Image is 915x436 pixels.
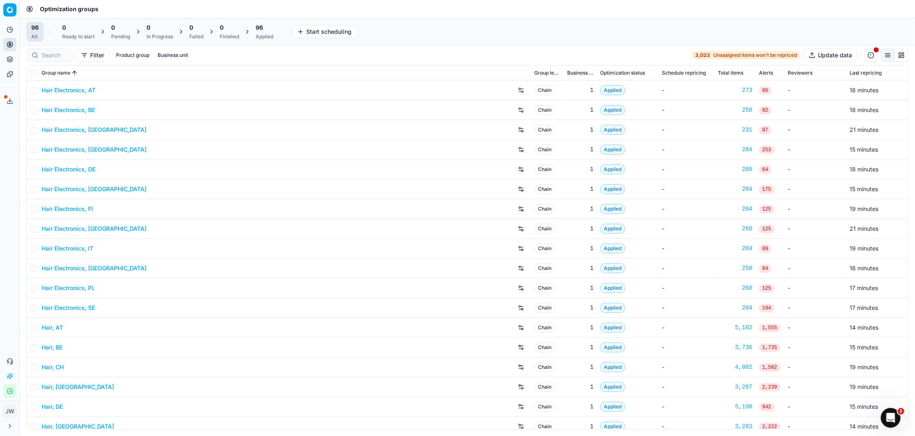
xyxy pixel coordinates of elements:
[600,362,625,372] span: Applied
[785,179,846,199] td: -
[785,357,846,377] td: -
[70,69,79,77] button: Sorted by Group name ascending
[567,126,594,134] div: 1
[759,423,780,431] span: 2,222
[534,145,555,155] span: Chain
[850,87,878,94] span: 16 minutes
[718,244,752,253] div: 204
[785,239,846,258] td: -
[600,283,625,293] span: Applied
[850,146,878,153] span: 15 minutes
[662,70,706,76] span: Schedule repricing
[713,52,797,59] span: Unassigned items won't be repriced
[567,205,594,213] div: 1
[659,298,715,318] td: -
[695,52,710,59] strong: 3,023
[534,402,555,412] span: Chain
[759,166,771,174] span: 64
[42,70,70,76] span: Group name
[718,343,752,352] div: 3,736
[600,263,625,273] span: Applied
[220,23,224,32] span: 0
[718,323,752,332] a: 5,102
[256,33,273,40] div: Applied
[567,363,594,371] div: 1
[759,185,775,194] span: 175
[189,33,203,40] div: Failed
[534,244,555,253] span: Chain
[42,422,114,431] a: Hair, [GEOGRAPHIC_DATA]
[659,397,715,417] td: -
[42,383,114,391] a: Hair, [GEOGRAPHIC_DATA]
[718,284,752,292] a: 268
[718,403,752,411] div: 5,190
[534,224,555,234] span: Chain
[785,278,846,298] td: -
[785,298,846,318] td: -
[850,126,878,133] span: 21 minutes
[718,205,752,213] a: 204
[42,205,93,213] a: Hair Electronics, FI
[534,342,555,352] span: Chain
[659,318,715,338] td: -
[850,304,878,311] span: 17 minutes
[759,225,775,233] span: 125
[785,199,846,219] td: -
[600,382,625,392] span: Applied
[40,5,98,13] span: Optimization groups
[567,264,594,272] div: 1
[189,23,193,32] span: 0
[600,184,625,194] span: Applied
[42,304,95,312] a: Hair Electronics, SE
[567,70,594,76] span: Business unit
[534,382,555,392] span: Chain
[718,126,752,134] a: 231
[534,303,555,313] span: Chain
[567,225,594,233] div: 1
[785,219,846,239] td: -
[718,304,752,312] a: 204
[718,264,752,272] a: 258
[850,106,878,113] span: 18 minutes
[788,70,813,76] span: Reviewers
[534,283,555,293] span: Chain
[850,284,878,291] span: 17 minutes
[850,324,878,331] span: 14 minutes
[850,403,878,410] span: 15 minutes
[759,146,775,154] span: 253
[759,403,775,411] span: 942
[718,86,752,94] a: 273
[534,164,555,174] span: Chain
[42,284,95,292] a: Hair Electronics, PL
[850,265,878,272] span: 16 minutes
[718,70,743,76] span: Total items
[42,86,95,94] a: Hair Electronics, AT
[850,423,878,430] span: 14 minutes
[42,225,147,233] a: Hair Electronics, [GEOGRAPHIC_DATA]
[659,278,715,298] td: -
[718,383,752,391] div: 3,287
[154,50,191,60] button: Business unit
[567,403,594,411] div: 1
[850,70,882,76] span: Last repricing
[42,264,147,272] a: Hair Electronics, [GEOGRAPHIC_DATA]
[718,145,752,154] div: 204
[759,383,780,391] span: 2,239
[718,106,752,114] a: 258
[759,284,775,293] span: 125
[759,70,773,76] span: Alerts
[42,343,63,352] a: Hair, BE
[567,323,594,332] div: 1
[659,80,715,100] td: -
[659,140,715,159] td: -
[600,224,625,234] span: Applied
[147,23,150,32] span: 0
[718,185,752,193] div: 204
[785,159,846,179] td: -
[659,100,715,120] td: -
[534,422,555,431] span: Chain
[62,23,66,32] span: 0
